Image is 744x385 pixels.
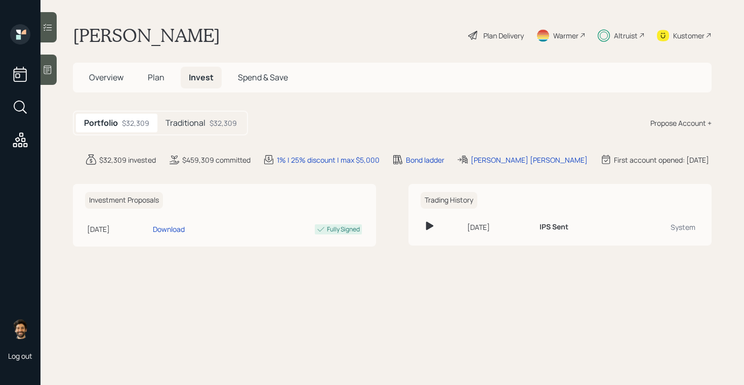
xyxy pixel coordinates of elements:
[406,155,444,165] div: Bond ladder
[471,155,588,165] div: [PERSON_NAME] [PERSON_NAME]
[166,118,205,128] h5: Traditional
[421,192,477,209] h6: Trading History
[84,118,118,128] h5: Portfolio
[10,319,30,339] img: eric-schwartz-headshot.png
[85,192,163,209] h6: Investment Proposals
[614,30,638,41] div: Altruist
[467,222,531,232] div: [DATE]
[540,223,568,231] h6: IPS Sent
[553,30,578,41] div: Warmer
[8,351,32,361] div: Log out
[614,155,709,165] div: First account opened: [DATE]
[673,30,705,41] div: Kustomer
[153,224,185,234] div: Download
[210,118,237,128] div: $32,309
[122,118,149,128] div: $32,309
[650,118,712,128] div: Propose Account +
[189,72,214,83] span: Invest
[627,222,695,232] div: System
[238,72,288,83] span: Spend & Save
[277,155,380,165] div: 1% | 25% discount | max $5,000
[99,155,156,165] div: $32,309 invested
[89,72,123,83] span: Overview
[327,225,360,234] div: Fully Signed
[148,72,164,83] span: Plan
[182,155,251,165] div: $459,309 committed
[73,24,220,46] h1: [PERSON_NAME]
[483,30,524,41] div: Plan Delivery
[87,224,149,234] div: [DATE]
